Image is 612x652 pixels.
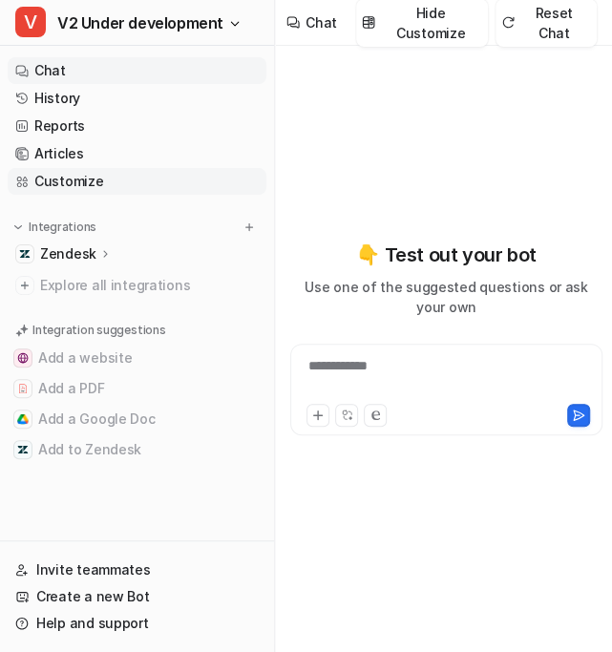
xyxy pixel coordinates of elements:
img: reset [501,15,515,30]
img: Add a Google Doc [17,413,29,425]
p: 👇 Test out your bot [356,241,536,269]
img: customize [362,15,375,30]
a: Create a new Bot [8,583,266,610]
img: Zendesk [19,248,31,260]
img: Add to Zendesk [17,444,29,455]
p: Zendesk [40,244,96,263]
a: Help and support [8,610,266,637]
p: Hide Customize [381,3,480,43]
a: History [8,85,266,112]
p: Use one of the suggested questions or ask your own [290,277,602,317]
img: Add a PDF [17,383,29,394]
a: Explore all integrations [8,272,266,299]
a: Articles [8,140,266,167]
span: Explore all integrations [40,270,259,301]
button: Integrations [8,218,102,237]
img: Add a website [17,352,29,364]
button: Add a websiteAdd a website [8,343,266,373]
a: Reports [8,113,266,139]
p: Integrations [29,220,96,235]
img: expand menu [11,221,25,234]
a: Chat [8,57,266,84]
a: Invite teammates [8,557,266,583]
span: V [15,7,46,37]
button: Add a PDFAdd a PDF [8,373,266,404]
button: Add to ZendeskAdd to Zendesk [8,434,266,465]
a: Customize [8,168,266,195]
img: menu_add.svg [243,221,256,234]
button: Add a Google DocAdd a Google Doc [8,404,266,434]
span: V2 Under development [57,10,223,36]
div: Chat [306,12,337,32]
img: explore all integrations [15,276,34,295]
p: Integration suggestions [32,322,165,339]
